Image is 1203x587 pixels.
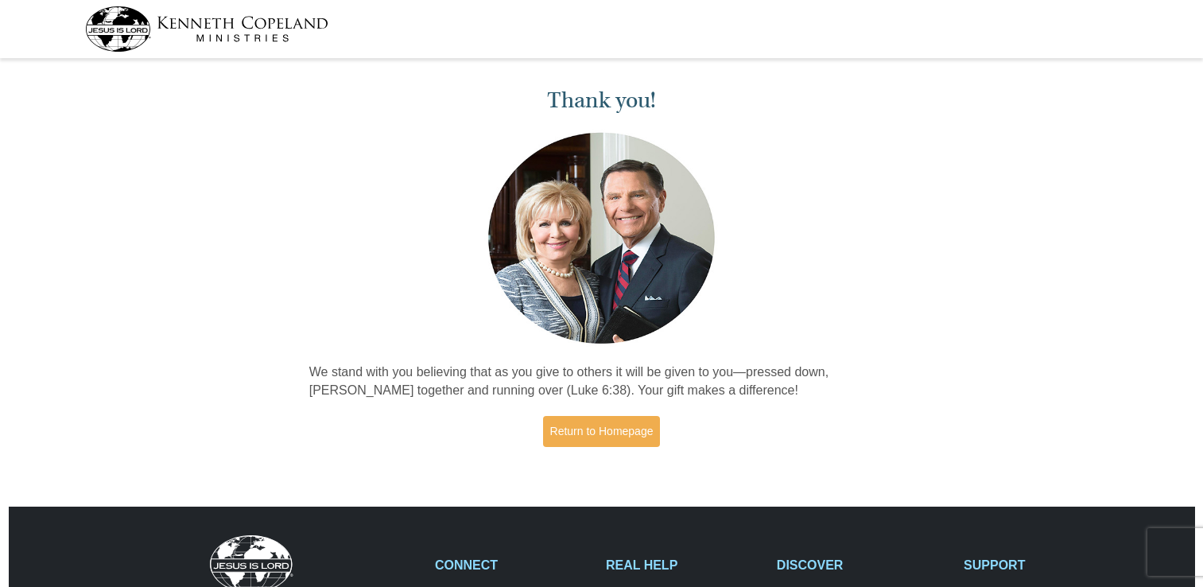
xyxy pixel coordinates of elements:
[309,363,894,400] p: We stand with you believing that as you give to others it will be given to you—pressed down, [PER...
[435,558,589,573] h2: CONNECT
[777,558,947,573] h2: DISCOVER
[964,558,1118,573] h2: SUPPORT
[85,6,328,52] img: kcm-header-logo.svg
[309,87,894,114] h1: Thank you!
[543,416,661,447] a: Return to Homepage
[606,558,760,573] h2: REAL HELP
[484,129,719,348] img: Kenneth and Gloria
